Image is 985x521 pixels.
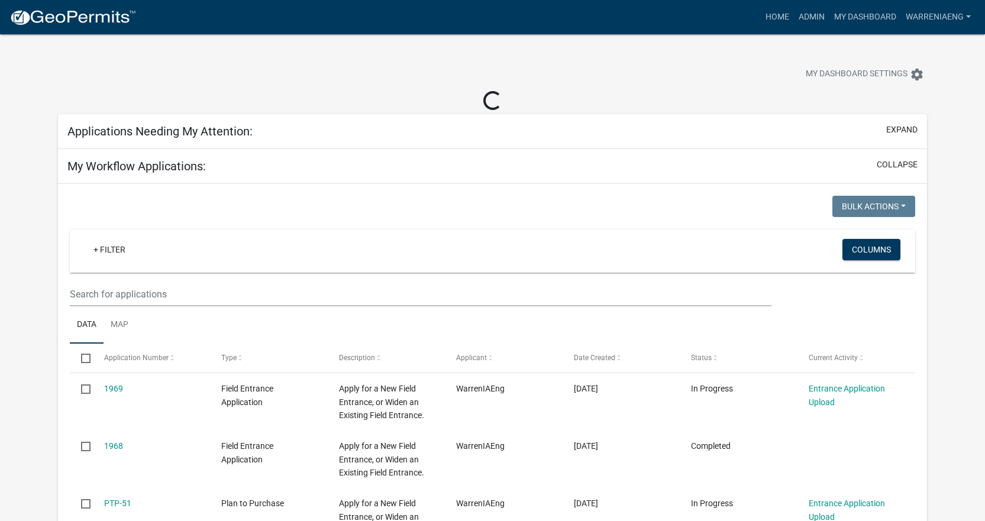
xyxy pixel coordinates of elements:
button: expand [886,124,918,136]
a: 1969 [104,384,123,393]
span: Type [221,354,237,362]
span: 09/16/2025 [574,499,598,508]
datatable-header-cell: Description [328,344,445,372]
a: 1968 [104,441,123,451]
button: My Dashboard Settingssettings [796,63,934,86]
span: Status [691,354,712,362]
span: WarrenIAEng [456,441,505,451]
datatable-header-cell: Type [210,344,328,372]
span: WarrenIAEng [456,499,505,508]
span: Date Created [574,354,615,362]
datatable-header-cell: Application Number [93,344,211,372]
span: 09/22/2025 [574,441,598,451]
button: Columns [842,239,900,260]
span: Description [339,354,375,362]
i: settings [910,67,924,82]
span: Apply for a New Field Entrance, or Widen an Existing Field Entrance. [339,441,424,478]
a: PTP-51 [104,499,131,508]
span: Field Entrance Application [221,441,273,464]
datatable-header-cell: Current Activity [797,344,915,372]
span: In Progress [691,499,733,508]
datatable-header-cell: Date Created [563,344,680,372]
a: Admin [794,6,829,28]
span: WarrenIAEng [456,384,505,393]
span: Applicant [456,354,487,362]
a: Entrance Application Upload [809,384,885,407]
a: My Dashboard [829,6,901,28]
span: Application Number [104,354,169,362]
span: Plan to Purchase [221,499,284,508]
h5: Applications Needing My Attention: [67,124,253,138]
datatable-header-cell: Select [70,344,92,372]
span: Current Activity [809,354,858,362]
a: Home [761,6,794,28]
a: + Filter [84,239,135,260]
datatable-header-cell: Status [680,344,797,372]
input: Search for applications [70,282,771,306]
span: Apply for a New Field Entrance, or Widen an Existing Field Entrance. [339,384,424,420]
span: 10/07/2025 [574,384,598,393]
span: Field Entrance Application [221,384,273,407]
span: My Dashboard Settings [806,67,908,82]
a: WarrenIAEng [901,6,976,28]
button: Bulk Actions [832,196,915,217]
datatable-header-cell: Applicant [445,344,563,372]
h5: My Workflow Applications: [67,159,206,173]
a: Map [104,306,135,344]
button: collapse [877,158,918,171]
a: Data [70,306,104,344]
span: Completed [691,441,731,451]
span: In Progress [691,384,733,393]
